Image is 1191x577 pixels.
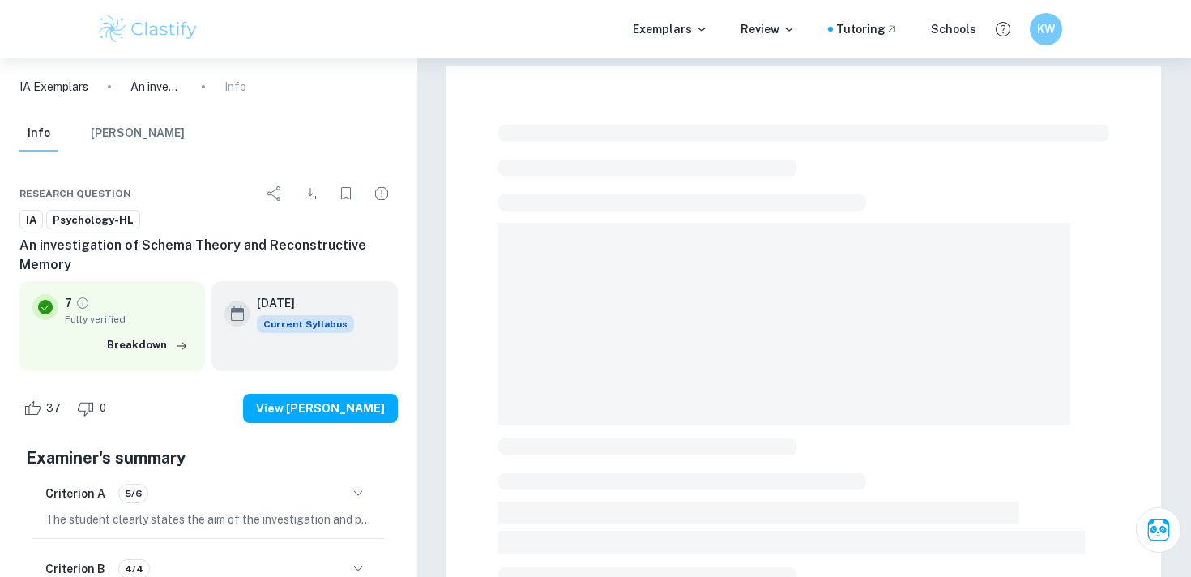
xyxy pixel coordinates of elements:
span: Psychology-HL [47,212,139,229]
a: Psychology-HL [46,210,140,230]
a: Tutoring [836,20,899,38]
span: 4/4 [119,562,149,576]
button: Help and Feedback [989,15,1017,43]
div: Bookmark [330,177,362,210]
p: Info [224,78,246,96]
p: The student clearly states the aim of the investigation and provides the aim of the study of [PER... [45,511,372,528]
h6: [DATE] [257,294,341,312]
p: An investigation of Schema Theory and Reconstructive Memory [130,78,182,96]
h6: KW [1037,20,1056,38]
div: Like [19,395,70,421]
a: Schools [931,20,976,38]
button: Info [19,116,58,152]
a: IA [19,210,43,230]
span: Fully verified [65,312,192,327]
img: Clastify logo [96,13,199,45]
p: 7 [65,294,72,312]
a: Grade fully verified [75,296,90,310]
h6: An investigation of Schema Theory and Reconstructive Memory [19,236,398,275]
button: Breakdown [103,333,192,357]
div: Download [294,177,327,210]
div: Share [258,177,291,210]
button: Ask Clai [1136,507,1181,553]
span: Research question [19,186,131,201]
button: [PERSON_NAME] [91,116,185,152]
span: Current Syllabus [257,315,354,333]
div: Dislike [73,395,115,421]
h6: Criterion A [45,485,105,502]
a: IA Exemplars [19,78,88,96]
span: IA [20,212,42,229]
button: View [PERSON_NAME] [243,394,398,423]
p: Review [741,20,796,38]
span: 0 [91,400,115,417]
h5: Examiner's summary [26,446,391,470]
button: KW [1030,13,1062,45]
div: This exemplar is based on the current syllabus. Feel free to refer to it for inspiration/ideas wh... [257,315,354,333]
div: Report issue [365,177,398,210]
span: 5/6 [119,486,147,501]
span: 37 [37,400,70,417]
p: Exemplars [633,20,708,38]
